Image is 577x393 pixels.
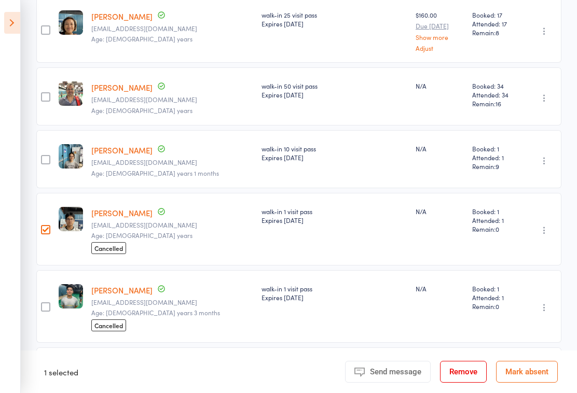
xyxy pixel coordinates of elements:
div: walk-in 1 visit pass [262,207,407,224]
span: Cancelled [91,319,126,331]
a: [PERSON_NAME] [91,285,153,296]
small: trieunaruto14@icloud.com [91,221,253,229]
a: [PERSON_NAME] [91,82,153,93]
span: Remain: [472,302,519,311]
span: 16 [496,99,501,108]
a: Adjust [416,45,463,51]
div: walk-in 1 visit pass [262,284,407,302]
div: walk-in 50 visit pass [262,81,407,99]
span: Booked: 17 [472,10,519,19]
div: N/A [416,207,463,216]
img: image1757463682.png [59,207,83,231]
img: image1758409373.png [59,144,83,169]
span: Booked: 34 [472,81,519,90]
span: Remain: [472,162,519,171]
button: Mark absent [496,361,558,383]
span: Send message [370,367,421,376]
a: [PERSON_NAME] [91,11,153,22]
span: Attended: 1 [472,293,519,302]
span: Booked: 1 [472,207,519,216]
span: 9 [496,162,499,171]
span: Attended: 17 [472,19,519,28]
div: walk-in 25 visit pass [262,10,407,28]
span: Attended: 1 [472,216,519,224]
img: image1686698143.png [59,81,83,106]
div: walk-in 10 visit pass [262,144,407,162]
a: [PERSON_NAME] [91,207,153,218]
div: N/A [416,144,463,153]
span: Remain: [472,99,519,108]
div: Expires [DATE] [262,90,407,99]
small: Mluo798@gmail.com [91,25,253,32]
span: 0 [496,302,499,311]
span: Age: [DEMOGRAPHIC_DATA] years [91,106,193,115]
span: Booked: 1 [472,284,519,293]
a: Show more [416,34,463,40]
span: Age: [DEMOGRAPHIC_DATA] years 3 months [91,308,220,317]
span: Remain: [472,224,519,233]
div: $160.00 [416,10,463,51]
small: Due [DATE] [416,22,463,30]
div: Expires [DATE] [262,19,407,28]
span: Age: [DEMOGRAPHIC_DATA] years 1 months [91,169,219,177]
img: image1752878857.png [59,10,83,35]
div: N/A [416,81,463,90]
div: 1 selected [44,361,78,383]
span: 0 [496,224,499,233]
button: Send message [345,361,431,383]
div: Expires [DATE] [262,216,407,224]
span: 8 [496,28,499,37]
span: Age: [DEMOGRAPHIC_DATA] years [91,231,193,240]
span: Age: [DEMOGRAPHIC_DATA] years [91,34,193,43]
div: Expires [DATE] [262,293,407,302]
span: Attended: 1 [472,153,519,162]
span: Booked: 1 [472,144,519,153]
small: ankhuenguyen8@gmail.com [91,159,253,166]
small: binojmathai@hotmail.com [91,96,253,103]
div: Expires [DATE] [262,153,407,162]
span: Remain: [472,28,519,37]
img: image1719686896.png [59,284,83,308]
div: N/A [416,284,463,293]
span: Attended: 34 [472,90,519,99]
small: huyphan4h@gmail.com [91,299,253,306]
button: Remove [440,361,487,383]
a: [PERSON_NAME] [91,145,153,156]
span: Cancelled [91,242,126,254]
